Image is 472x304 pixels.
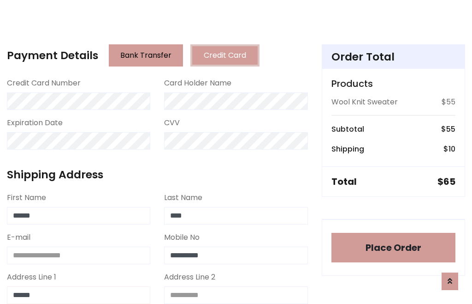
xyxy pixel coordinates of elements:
[441,125,455,134] h6: $
[7,78,81,89] label: Credit Card Number
[443,175,455,188] span: 65
[331,50,455,63] h4: Order Total
[7,272,56,283] label: Address Line 1
[443,145,455,153] h6: $
[331,233,455,262] button: Place Order
[446,124,455,134] span: 55
[331,97,398,108] p: Wool Knit Sweater
[7,192,46,203] label: First Name
[448,144,455,154] span: 10
[7,232,30,243] label: E-mail
[7,168,308,181] h4: Shipping Address
[164,78,231,89] label: Card Holder Name
[331,176,357,187] h5: Total
[331,78,455,89] h5: Products
[109,44,183,67] button: Bank Transfer
[164,117,180,128] label: CVV
[164,272,215,283] label: Address Line 2
[442,97,455,108] p: $55
[437,176,455,187] h5: $
[190,44,260,67] button: Credit Card
[7,49,98,62] h4: Payment Details
[331,145,364,153] h6: Shipping
[164,232,200,243] label: Mobile No
[7,117,63,128] label: Expiration Date
[164,192,202,203] label: Last Name
[331,125,364,134] h6: Subtotal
